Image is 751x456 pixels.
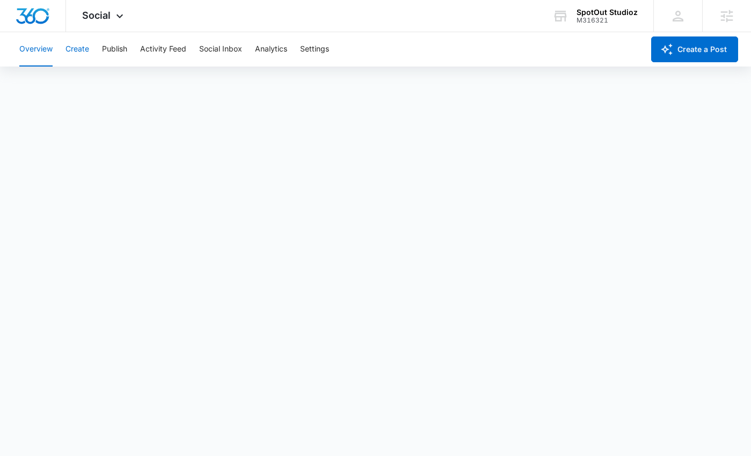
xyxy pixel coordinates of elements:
button: Overview [19,32,53,67]
div: account name [577,8,638,17]
button: Publish [102,32,127,67]
button: Settings [300,32,329,67]
button: Analytics [255,32,287,67]
span: Social [82,10,111,21]
button: Social Inbox [199,32,242,67]
button: Create a Post [651,36,738,62]
div: account id [577,17,638,24]
button: Activity Feed [140,32,186,67]
button: Create [65,32,89,67]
